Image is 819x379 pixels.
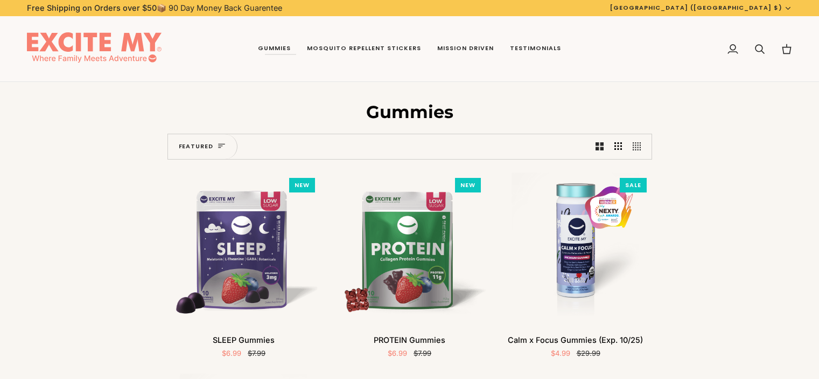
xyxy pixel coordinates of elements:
button: Show 4 products per row [627,134,652,159]
span: $4.99 [551,349,570,357]
product-grid-item-variant: Default Title [167,173,320,326]
a: Testimonials [502,16,569,82]
p: 📦 90 Day Money Back Guarentee [27,2,282,14]
a: Gummies [250,16,299,82]
button: Show 3 products per row [609,134,628,159]
h1: Gummies [167,101,652,123]
a: SLEEP Gummies [167,330,320,359]
product-grid-item-variant: Default Title [333,173,486,326]
a: PROTEIN Gummies [333,173,486,326]
span: Mission Driven [437,44,494,53]
p: PROTEIN Gummies [374,334,445,346]
div: NEW [455,178,481,193]
span: $7.99 [414,349,431,357]
span: $6.99 [388,349,407,357]
span: Mosquito Repellent Stickers [307,44,421,53]
product-grid-item: Calm x Focus Gummies (Exp. 10/25) [499,173,652,359]
a: PROTEIN Gummies [333,330,486,359]
p: Calm x Focus Gummies (Exp. 10/25) [508,334,643,346]
a: Mosquito Repellent Stickers [299,16,429,82]
button: Sort [168,134,237,159]
span: Gummies [258,44,291,53]
div: NEW [289,178,315,193]
button: [GEOGRAPHIC_DATA] ([GEOGRAPHIC_DATA] $) [602,3,800,12]
a: Calm x Focus Gummies (Exp. 10/25) [499,173,652,326]
span: $7.99 [248,349,265,357]
p: SLEEP Gummies [213,334,275,346]
img: EXCITE MY® [27,32,162,66]
a: Calm x Focus Gummies (Exp. 10/25) [499,330,652,359]
span: Featured [179,142,214,151]
div: SALE [620,178,647,193]
span: $29.99 [577,349,600,357]
button: Show 2 products per row [590,134,609,159]
a: Mission Driven [429,16,502,82]
product-grid-item: SLEEP Gummies [167,173,320,359]
span: Testimonials [510,44,561,53]
product-grid-item: PROTEIN Gummies [333,173,486,359]
span: $6.99 [222,349,241,357]
a: SLEEP Gummies [167,173,320,326]
product-grid-item-variant: Default Title [499,173,652,326]
strong: Free Shipping on Orders over $50 [27,3,157,12]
